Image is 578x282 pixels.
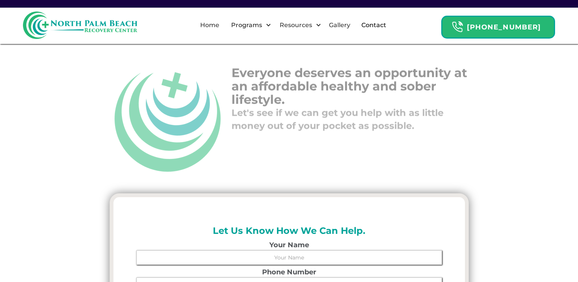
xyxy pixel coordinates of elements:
[229,21,264,30] div: Programs
[225,13,273,37] div: Programs
[232,107,444,131] strong: Let's see if we can get you help with as little money out of your pocket as possible.
[136,224,442,238] h2: Let Us Know How We Can Help.
[196,13,224,37] a: Home
[441,12,555,39] a: Header Calendar Icons[PHONE_NUMBER]
[278,21,314,30] div: Resources
[136,250,442,265] input: Your Name
[273,13,323,37] div: Resources
[232,107,468,132] p: ‍
[324,13,355,37] a: Gallery
[357,13,391,37] a: Contact
[452,21,463,33] img: Header Calendar Icons
[232,66,468,106] h1: Everyone deserves an opportunity at an affordable healthy and sober lifestyle.
[136,269,442,276] label: Phone Number
[136,241,442,248] label: Your Name
[467,23,541,31] strong: [PHONE_NUMBER]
